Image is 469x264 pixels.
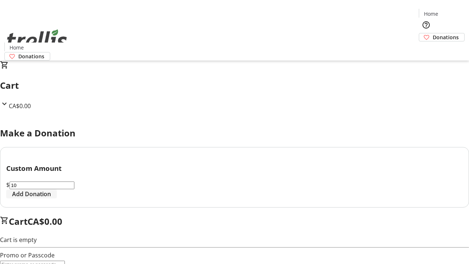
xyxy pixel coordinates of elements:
[419,18,433,32] button: Help
[27,215,62,227] span: CA$0.00
[6,190,57,198] button: Add Donation
[4,52,50,60] a: Donations
[419,41,433,56] button: Cart
[18,52,44,60] span: Donations
[6,181,10,189] span: $
[4,21,70,58] img: Orient E2E Organization ogg90yEZhJ's Logo
[12,190,51,198] span: Add Donation
[10,181,74,189] input: Donation Amount
[424,10,438,18] span: Home
[9,102,31,110] span: CA$0.00
[10,44,24,51] span: Home
[433,33,459,41] span: Donations
[419,33,465,41] a: Donations
[419,10,443,18] a: Home
[6,163,463,173] h3: Custom Amount
[5,44,28,51] a: Home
